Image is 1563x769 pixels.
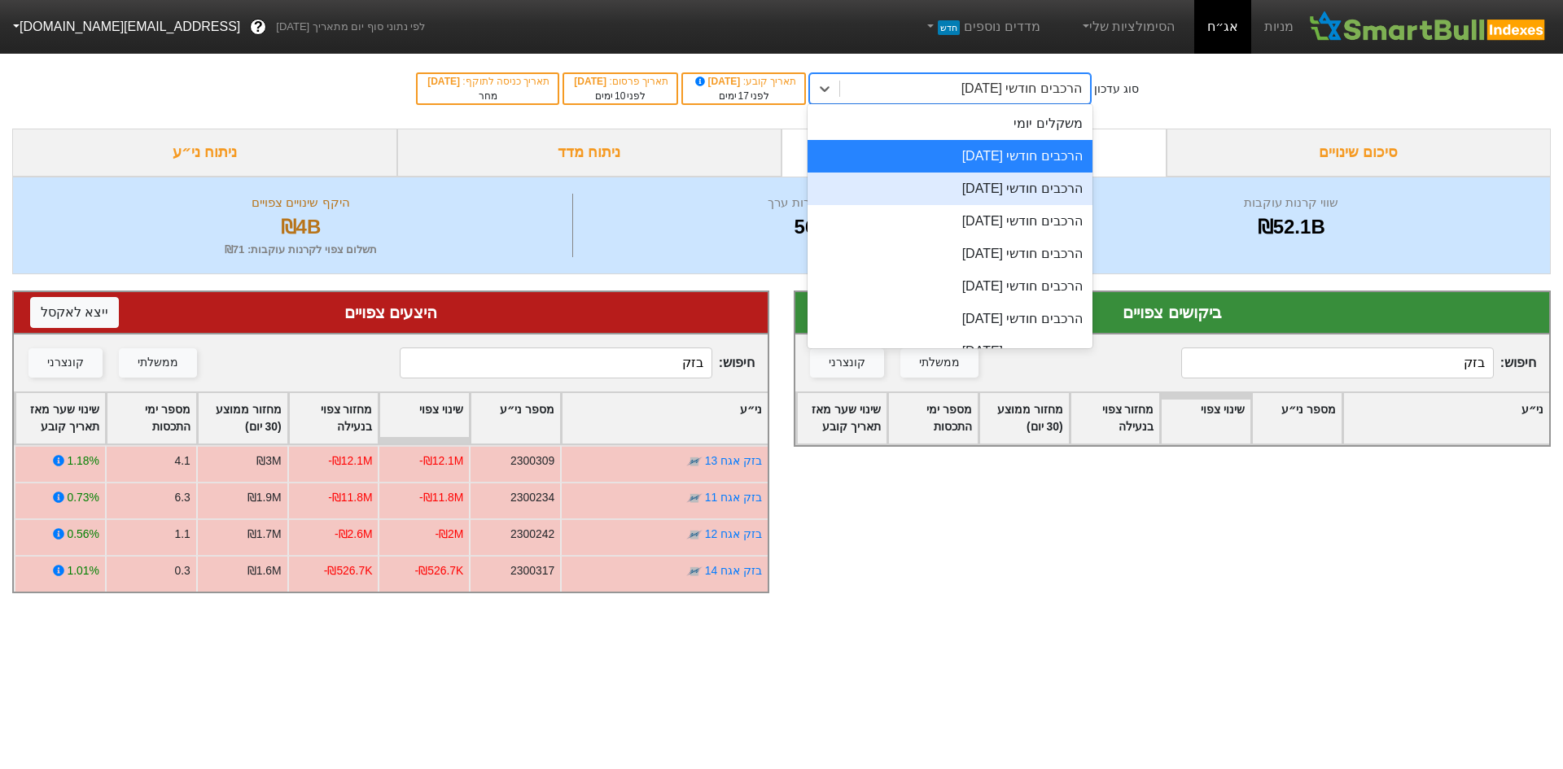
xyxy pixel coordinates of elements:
span: 17 [738,90,749,102]
div: ₪1.6M [247,562,282,579]
div: Toggle SortBy [888,393,978,443]
div: Toggle SortBy [1161,393,1250,443]
div: הרכבים חודשי [DATE] [808,335,1092,368]
div: קונצרני [47,354,84,372]
div: הרכבים חודשי [DATE] [808,173,1092,205]
div: תאריך קובע : [691,74,796,89]
div: Toggle SortBy [1343,393,1549,443]
div: Toggle SortBy [289,393,379,443]
div: סוג עדכון [1094,81,1139,98]
div: היקף שינויים צפויים [33,194,568,212]
button: ממשלתי [119,348,197,378]
div: 6.3 [174,489,190,506]
div: -₪12.1M [328,452,372,470]
span: [DATE] [574,76,609,87]
div: 2300317 [510,562,554,579]
div: תאריך פרסום : [572,74,668,89]
div: ₪1.9M [247,489,282,506]
button: ייצא לאקסל [30,297,119,328]
div: שווי קרנות עוקבות [1053,194,1530,212]
div: הרכבים חודשי [DATE] [961,79,1082,98]
img: tase link [686,527,703,543]
input: 476 רשומות... [400,347,712,378]
span: ? [254,16,263,38]
div: 2300309 [510,452,554,470]
div: מספר ניירות ערך [577,194,1044,212]
div: 1.18% [67,452,99,470]
span: לפי נתוני סוף יום מתאריך [DATE] [276,19,425,35]
span: [DATE] [693,76,743,87]
div: ממשלתי [919,354,960,372]
img: tase link [686,563,703,579]
div: -₪11.8M [328,489,372,506]
div: Toggle SortBy [198,393,287,443]
div: Toggle SortBy [797,393,887,443]
div: 0.3 [174,562,190,579]
span: 10 [615,90,625,102]
div: Toggle SortBy [107,393,196,443]
a: הסימולציות שלי [1073,11,1182,43]
div: -₪11.8M [419,489,463,506]
input: 93 רשומות... [1181,347,1494,378]
button: קונצרני [28,348,103,378]
div: 4.1 [174,452,190,470]
a: מדדים נוספיםחדש [917,11,1047,43]
div: ₪1.7M [247,526,282,543]
div: הרכבים חודשי [DATE] [808,205,1092,238]
div: Toggle SortBy [1252,393,1342,443]
span: חיפוש : [1181,347,1536,378]
div: 1.1 [174,526,190,543]
div: הרכבים חודשי [DATE] [808,140,1092,173]
div: הרכבים חודשי [DATE] [808,270,1092,303]
a: בזק אגח 13 [705,454,762,467]
div: תאריך כניסה לתוקף : [426,74,549,89]
div: 2300234 [510,489,554,506]
div: ביקושים צפויים [812,300,1533,325]
div: ₪3M [256,452,281,470]
div: -₪2M [435,526,463,543]
div: לפני ימים [691,89,796,103]
div: 1.01% [67,562,99,579]
div: סיכום שינויים [1167,129,1552,177]
div: משקלים יומי [808,107,1092,140]
div: ממשלתי [138,354,178,372]
span: מחר [479,90,497,102]
div: תשלום צפוי לקרנות עוקבות : ₪71 [33,242,568,258]
span: חדש [938,20,960,35]
div: ביקושים והיצעים צפויים [781,129,1167,177]
div: הרכבים חודשי [DATE] [808,303,1092,335]
div: -₪526.7K [415,562,464,579]
div: קונצרני [829,354,865,372]
button: קונצרני [810,348,884,378]
div: Toggle SortBy [379,393,469,443]
div: Toggle SortBy [562,393,768,443]
div: Toggle SortBy [1070,393,1160,443]
div: 0.73% [67,489,99,506]
div: -₪526.7K [324,562,373,579]
img: tase link [686,490,703,506]
div: ניתוח מדד [397,129,782,177]
a: בזק אגח 11 [705,491,762,504]
span: [DATE] [427,76,462,87]
div: ניתוח ני״ע [12,129,397,177]
div: לפני ימים [572,89,668,103]
div: Toggle SortBy [979,393,1069,443]
a: בזק אגח 14 [705,564,762,577]
div: 569 [577,212,1044,242]
a: בזק אגח 12 [705,527,762,540]
div: ₪4B [33,212,568,242]
img: tase link [686,453,703,470]
div: היצעים צפויים [30,300,751,325]
span: חיפוש : [400,347,755,378]
div: -₪12.1M [419,452,463,470]
div: הרכבים חודשי [DATE] [808,238,1092,270]
div: Toggle SortBy [471,393,560,443]
button: ממשלתי [900,348,979,378]
div: 0.56% [67,526,99,543]
div: 2300242 [510,526,554,543]
div: Toggle SortBy [15,393,105,443]
img: SmartBull [1307,11,1550,43]
div: -₪2.6M [335,526,373,543]
div: ₪52.1B [1053,212,1530,242]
